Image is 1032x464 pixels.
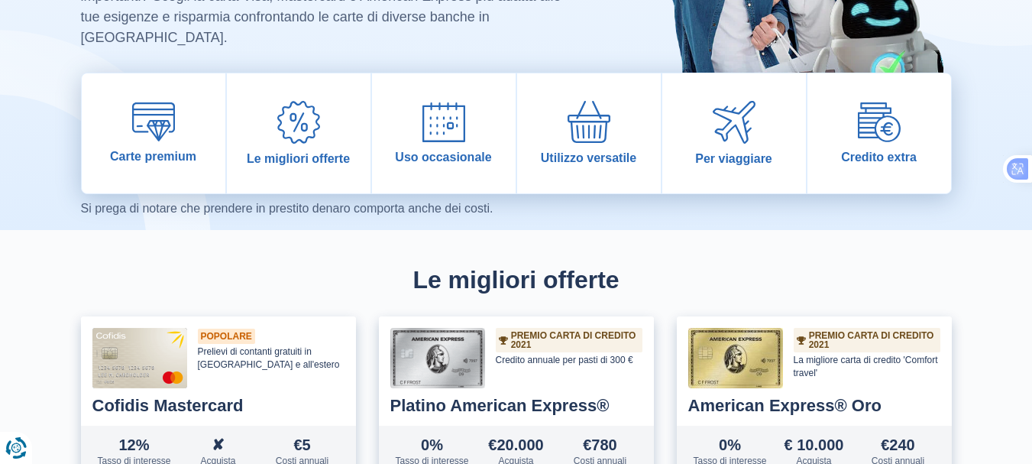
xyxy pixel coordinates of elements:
[247,152,350,165] font: Le migliori offerte
[82,73,225,193] a: Carte premium
[517,73,661,193] a: Utilizzo versatile
[132,102,175,141] img: Carte premium
[212,436,225,453] font: ✘
[201,331,252,342] font: Popolare
[110,150,196,163] font: Carte premium
[583,436,617,453] font: €780
[496,355,633,365] font: Credito annuale per pasti di 300 €
[841,151,917,164] font: Credito extra
[662,73,806,193] a: Per viaggiare
[858,102,901,141] img: Credito extra
[499,331,639,349] a: Premio Carta di Credito 2021
[198,346,340,370] font: Prelievi di contanti gratuiti in [GEOGRAPHIC_DATA] e all'estero
[227,73,370,193] a: Le migliori offerte
[688,396,882,415] font: American Express® Oro
[881,436,915,453] font: €240
[92,396,244,415] font: Cofidis Mastercard
[713,101,755,144] img: Per viaggiare
[568,101,610,143] img: Utilizzo versatile
[809,330,934,350] font: Premio Carta di Credito 2021
[421,436,443,453] font: 0%
[719,436,741,453] font: 0%
[797,331,937,349] a: Premio Carta di Credito 2021
[422,102,465,142] img: Uso occasionale
[688,328,783,388] img: American Express® Oro
[541,151,636,164] font: Utilizzo versatile
[488,436,543,453] font: €20.000
[695,152,772,165] font: Per viaggiare
[390,396,610,415] font: Platino American Express®
[807,73,951,193] a: Credito extra
[372,73,516,193] a: Uso occasionale
[794,355,938,378] font: La migliore carta di credito 'Comfort travel'
[511,330,636,350] font: Premio Carta di Credito 2021
[92,328,187,388] img: Cofidis Mastercard
[395,151,491,164] font: Uso occasionale
[390,328,485,388] img: Platino American Express®
[785,436,844,453] font: € 10.000
[277,101,320,144] img: Le migliori offerte
[293,436,310,453] font: €5
[412,266,619,294] font: Le migliori offerte
[118,436,149,453] font: 12%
